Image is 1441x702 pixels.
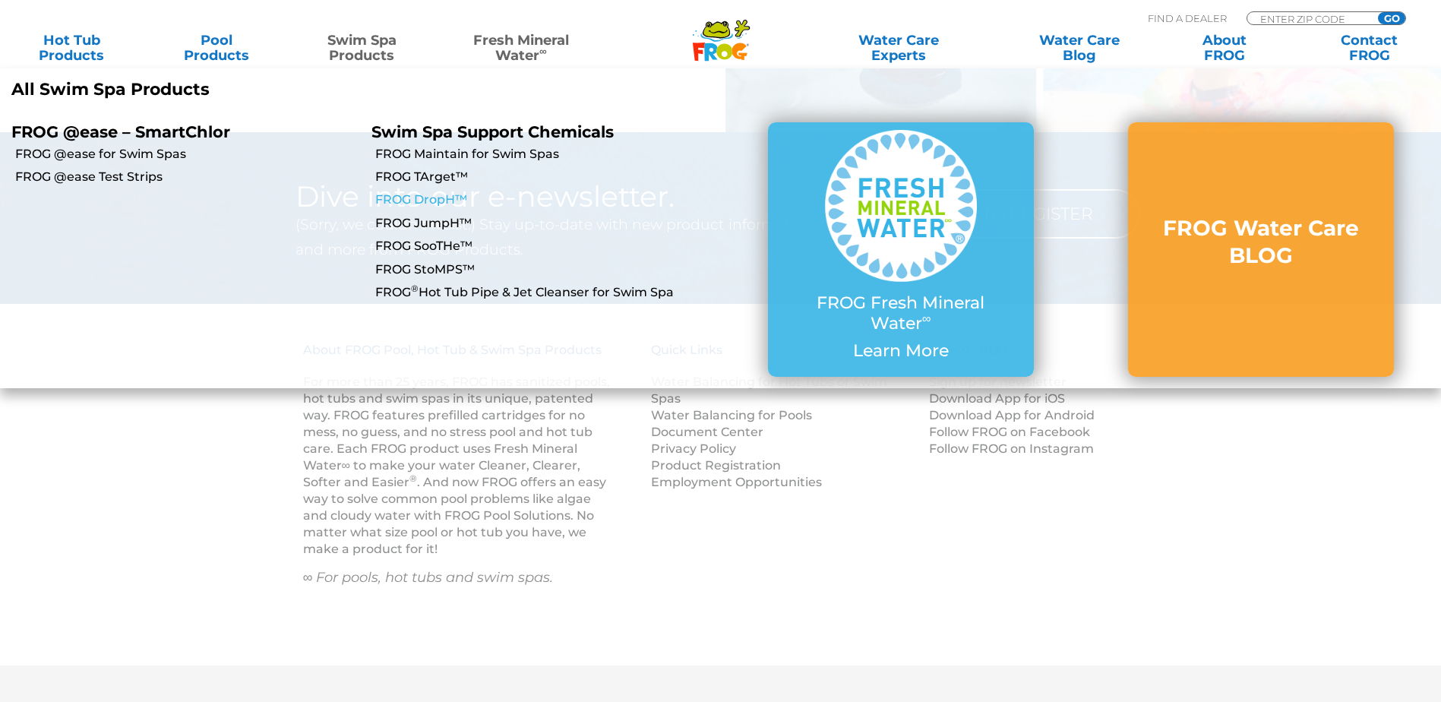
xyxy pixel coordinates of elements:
[1148,11,1227,25] p: Find A Dealer
[1259,12,1361,25] input: Zip Code Form
[375,215,720,232] a: FROG JumpH™
[371,122,614,141] a: Swim Spa Support Chemicals
[651,475,822,489] a: Employment Opportunities
[651,458,781,473] a: Product Registration
[807,33,991,63] a: Water CareExperts
[11,80,709,100] a: All Swim Spa Products
[929,441,1094,456] a: Follow FROG on Instagram
[929,391,1065,406] a: Download App for iOS
[1168,33,1281,63] a: AboutFROG
[929,375,1067,389] a: Sign up for newsletter
[929,425,1090,439] a: Follow FROG on Facebook
[1158,214,1364,285] a: FROG Water Care BLOG
[375,261,720,278] a: FROG StoMPS™
[539,45,547,57] sup: ∞
[651,425,763,439] a: Document Center
[15,33,128,63] a: Hot TubProducts
[375,146,720,163] a: FROG Maintain for Swim Spas
[11,122,349,141] p: FROG @ease – SmartChlor
[1022,33,1136,63] a: Water CareBlog
[798,130,1003,368] a: FROG Fresh Mineral Water∞ Learn More
[651,375,887,406] a: Water Balancing for Hot Tubs or Swim Spas
[798,293,1003,334] p: FROG Fresh Mineral Water
[1378,12,1405,24] input: GO
[1158,214,1364,270] h3: FROG Water Care BLOG
[15,146,360,163] a: FROG @ease for Swim Spas
[411,283,419,294] sup: ®
[450,33,592,63] a: Fresh MineralWater∞
[798,341,1003,361] p: Learn More
[160,33,273,63] a: PoolProducts
[1313,33,1426,63] a: ContactFROG
[305,33,419,63] a: Swim SpaProducts
[375,191,720,208] a: FROG DropH™
[375,169,720,185] a: FROG TArget™
[651,441,736,456] a: Privacy Policy
[375,284,720,301] a: FROG®Hot Tub Pipe & Jet Cleanser for Swim Spa
[375,238,720,255] a: FROG SooTHe™
[303,374,613,558] p: For more than 25 years, FROG has sanitized pools, hot tubs and swim spas in its unique, patented ...
[929,408,1095,422] a: Download App for Android
[409,473,417,484] sup: ®
[651,408,812,422] a: Water Balancing for Pools
[922,311,931,326] sup: ∞
[303,569,554,586] em: ∞ For pools, hot tubs and swim spas.
[15,169,360,185] a: FROG @ease Test Strips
